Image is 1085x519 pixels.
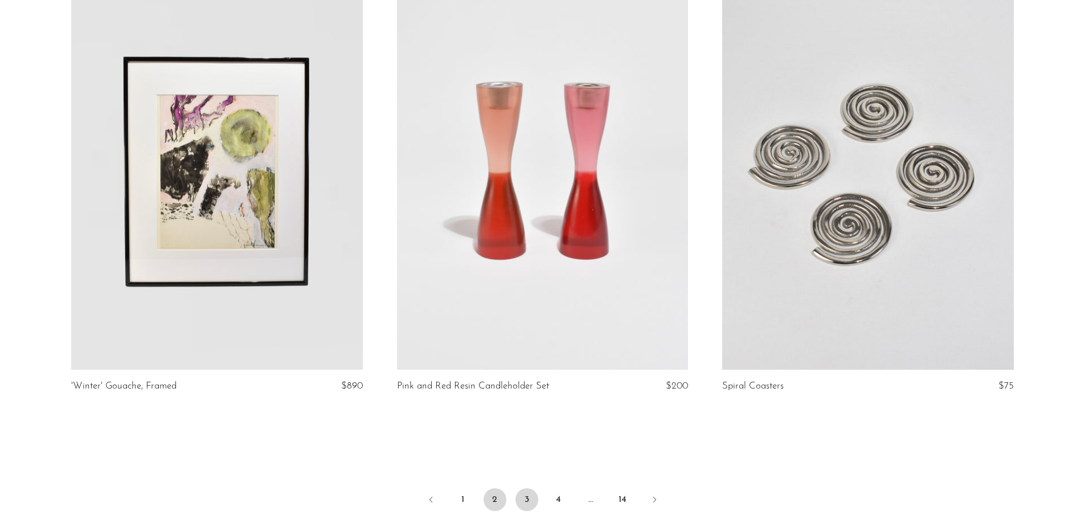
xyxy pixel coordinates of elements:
span: $75 [998,381,1014,391]
a: 14 [611,488,634,511]
a: Previous [420,488,443,513]
a: Next [643,488,666,513]
span: … [579,488,602,511]
span: $890 [341,381,363,391]
a: Spiral Coasters [722,381,784,391]
a: 1 [452,488,474,511]
a: Pink and Red Resin Candleholder Set [397,381,549,391]
span: 2 [484,488,506,511]
span: $200 [666,381,688,391]
a: 3 [515,488,538,511]
a: 'Winter' Gouache, Framed [71,381,177,391]
a: 4 [547,488,570,511]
